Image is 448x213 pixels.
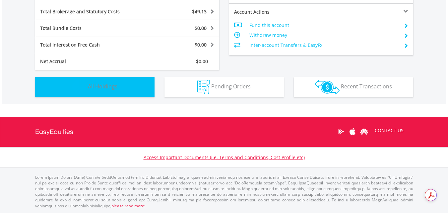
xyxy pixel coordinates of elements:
[144,154,305,160] a: Access Important Documents (i.e. Terms and Conditions, Cost Profile etc)
[35,117,73,147] a: EasyEquities
[335,121,347,142] a: Google Play
[197,80,210,94] img: pending_instructions-wht.png
[192,8,207,15] span: $49.13
[347,121,358,142] a: Apple
[370,121,408,140] a: CONTACT US
[88,83,117,90] span: All Holdings
[72,80,87,94] img: holdings-wht.png
[35,8,143,15] div: Total Brokerage and Statutory Costs
[249,40,398,50] td: Inter-account Transfers & EasyFx
[229,9,321,15] div: Account Actions
[315,80,340,94] img: transactions-zar-wht.png
[164,77,284,97] button: Pending Orders
[358,121,370,142] a: Huawei
[211,83,251,90] span: Pending Orders
[35,77,155,97] button: All Holdings
[111,203,145,209] a: please read more:
[341,83,392,90] span: Recent Transactions
[35,58,143,65] div: Net Accrual
[249,30,398,40] td: Withdraw money
[196,58,208,64] span: $0.00
[195,25,207,31] span: $0.00
[35,25,143,32] div: Total Bundle Costs
[35,174,413,209] p: Lorem Ipsum Dolors (Ame) Con a/e SeddOeiusmod tem InciDiduntut Lab Etd mag aliquaen admin veniamq...
[294,77,413,97] button: Recent Transactions
[35,42,143,48] div: Total Interest on Free Cash
[195,42,207,48] span: $0.00
[249,20,398,30] td: Fund this account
